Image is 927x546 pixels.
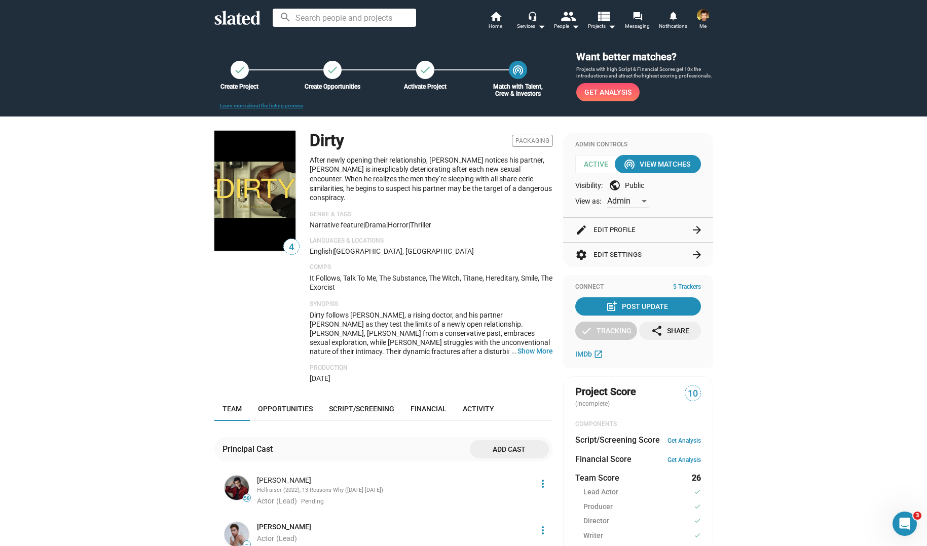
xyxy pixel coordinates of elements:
p: Projects with high Script & Financial Scores get 10x the introductions and attract the highest sc... [576,66,713,80]
div: Hellraiser (2022), 13 Reasons Why ([DATE]-[DATE]) [257,487,531,494]
mat-icon: arrow_drop_down [606,20,618,32]
mat-icon: open_in_new [594,349,603,359]
span: Get Analysis [584,83,632,101]
mat-icon: share [651,325,663,337]
a: Home [478,10,513,32]
mat-icon: settings [575,249,587,261]
span: Activity [463,405,494,413]
a: Get Analysis [668,456,701,463]
a: Get Analysis [576,83,640,101]
mat-icon: arrow_drop_down [535,20,547,32]
span: Horror [388,221,409,229]
span: Dirty follows [PERSON_NAME], a rising doctor, and his partner [PERSON_NAME] as they test the limi... [310,311,551,401]
span: | [409,221,410,229]
button: Tracking [575,322,637,340]
div: Connect [575,283,701,291]
div: People [554,20,579,32]
span: [DATE] [310,374,330,382]
span: … [507,346,517,356]
mat-icon: arrow_forward [691,249,703,261]
span: 4 [284,241,299,254]
span: Producer [583,502,613,513]
span: [GEOGRAPHIC_DATA], [GEOGRAPHIC_DATA] [334,247,474,255]
p: Production [310,364,553,372]
mat-icon: more_vert [537,524,549,536]
div: Activate Project [392,83,459,90]
span: (Lead) [276,497,297,505]
span: Active [575,155,624,173]
mat-icon: check [694,487,701,497]
a: Messaging [620,10,655,32]
div: Services [517,20,545,32]
div: Match with Talent, Crew & Investors [485,83,551,97]
a: Match with Talent, Crew & Investors [509,61,527,79]
span: 5 Trackers [673,283,701,291]
p: Synopsis [310,300,553,308]
a: Opportunities [250,397,321,421]
div: Admin Controls [575,141,701,149]
mat-icon: view_list [596,9,610,23]
span: Project Score [575,385,636,399]
dd: 26 [691,473,701,483]
span: (incomplete) [575,400,612,407]
span: Director [583,516,609,527]
button: View Matches [615,155,701,173]
a: Get Analysis [668,437,701,444]
h3: Want better matches? [576,50,713,64]
p: It Follows, Talk To Me, The Substance, The Witch, Titane, Hereditary, Smile, The Exorcist [310,274,553,292]
button: …Show More [517,346,553,356]
mat-icon: more_vert [537,478,549,490]
a: Team [214,397,250,421]
a: [PERSON_NAME] [257,522,311,532]
span: Lead Actor [583,487,618,498]
span: View as: [575,197,601,206]
button: Activate Project [416,61,434,79]
span: 10 [685,387,700,401]
span: 58 [243,495,250,501]
span: Actor [257,534,274,542]
span: Opportunities [258,405,313,413]
span: Packaging [512,135,553,147]
span: Notifications [659,20,687,32]
div: Tracking [580,322,632,340]
span: Messaging [625,20,650,32]
mat-icon: post_add [606,300,618,313]
a: Create Opportunities [323,61,342,79]
a: IMDb [575,348,606,360]
span: Financial [411,405,447,413]
button: Share [639,322,701,340]
span: Drama [365,221,386,229]
mat-icon: check [580,325,592,337]
span: Writer [583,531,603,541]
mat-icon: check [694,531,701,540]
mat-icon: home [490,10,502,22]
span: Pending [301,498,324,506]
a: Notifications [655,10,691,32]
div: [PERSON_NAME] [257,476,531,485]
img: Dirty [214,131,295,251]
mat-icon: arrow_drop_down [569,20,581,32]
button: Projects [584,10,620,32]
img: Matt Schichter [697,9,709,21]
mat-icon: forum [633,11,642,21]
span: Admin [607,196,631,206]
span: Team [223,405,242,413]
mat-icon: check [326,64,339,76]
mat-icon: edit [575,224,587,236]
mat-icon: notifications [668,11,678,20]
p: Genre & Tags [310,211,553,219]
button: Edit Profile [575,218,701,242]
div: COMPONENTS [575,420,701,428]
button: Matt SchichterMe [691,7,715,33]
dt: Financial Score [575,454,632,464]
mat-icon: check [419,64,431,76]
iframe: Intercom live chat [893,512,917,536]
a: Script/Screening [321,397,402,421]
div: Create Project [206,83,273,90]
mat-icon: public [609,179,621,191]
p: Comps [310,263,553,271]
a: Financial [402,397,455,421]
span: Me [699,20,707,32]
mat-icon: people [560,9,575,23]
span: Script/Screening [329,405,394,413]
